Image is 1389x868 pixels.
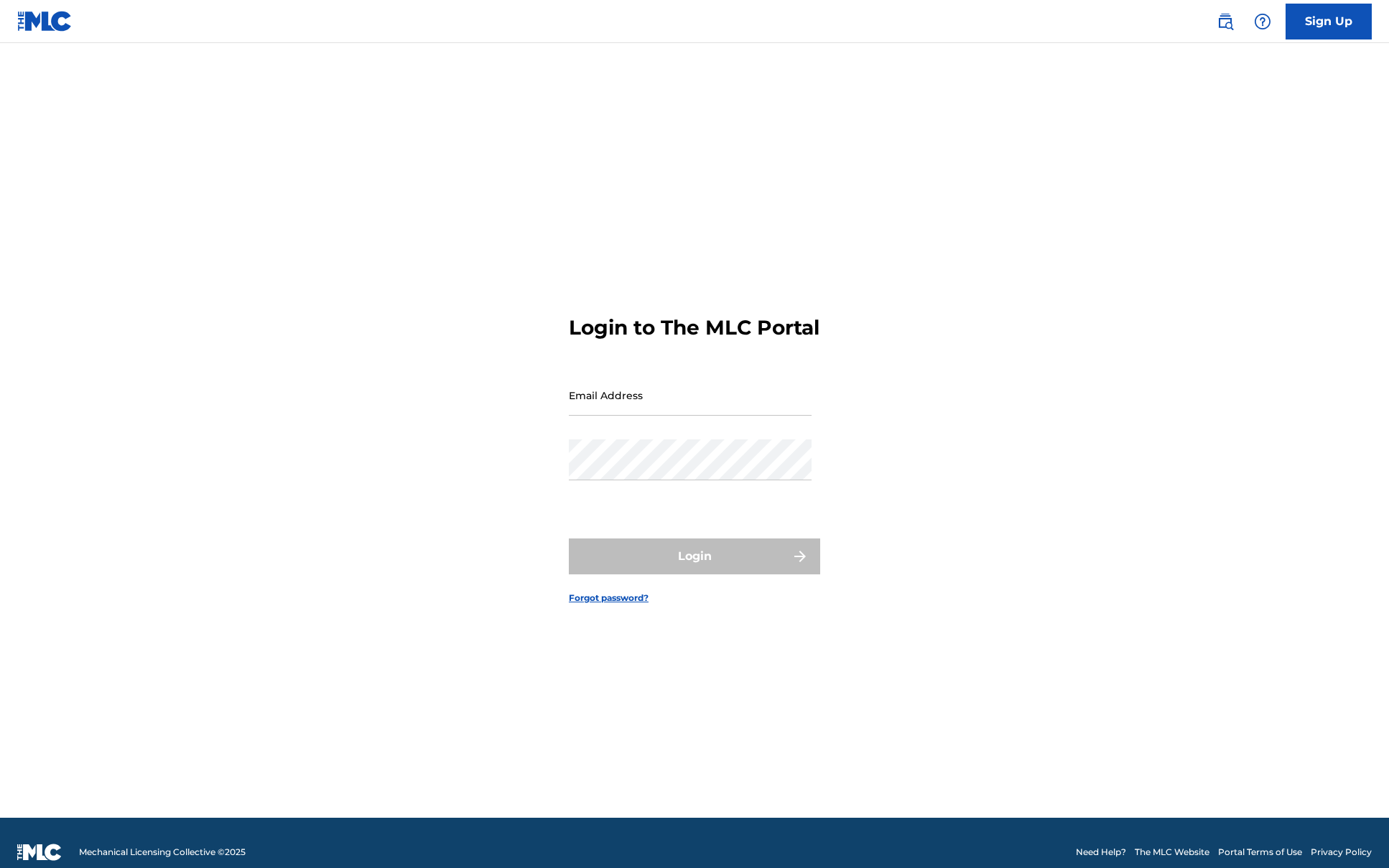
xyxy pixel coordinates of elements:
[1135,846,1209,859] a: The MLC Website
[569,315,819,340] h3: Login to The MLC Portal
[1217,13,1234,30] img: search
[1286,4,1372,39] a: Sign Up
[1248,7,1277,36] div: Help
[17,11,73,32] img: MLC Logo
[79,846,246,859] span: Mechanical Licensing Collective © 2025
[1317,799,1389,868] iframe: Chat Widget
[17,844,62,861] img: logo
[1218,846,1302,859] a: Portal Terms of Use
[569,592,649,605] a: Forgot password?
[1254,13,1271,30] img: help
[1211,7,1240,36] a: Public Search
[1311,846,1372,859] a: Privacy Policy
[1076,846,1126,859] a: Need Help?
